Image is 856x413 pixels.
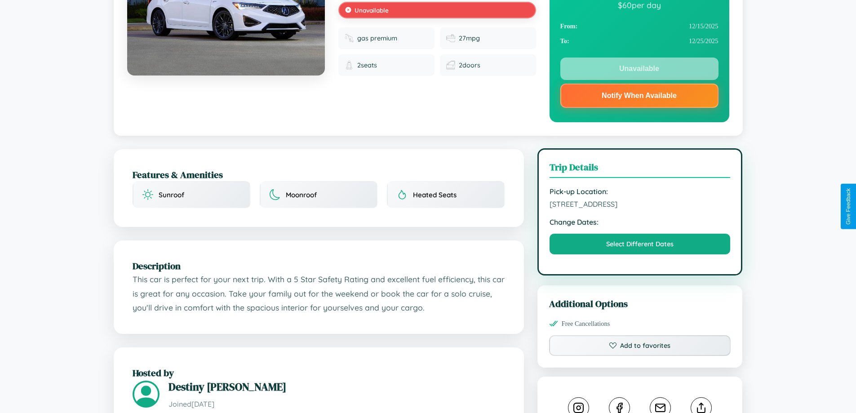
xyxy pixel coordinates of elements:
[459,61,480,69] span: 2 doors
[286,191,317,199] span: Moonroof
[133,259,505,272] h2: Description
[560,58,719,80] button: Unavailable
[357,34,397,42] span: gas premium
[133,366,505,379] h2: Hosted by
[446,61,455,70] img: Doors
[560,19,719,34] div: 12 / 15 / 2025
[345,61,354,70] img: Seats
[550,218,731,226] strong: Change Dates:
[355,6,389,14] span: Unavailable
[550,234,731,254] button: Select Different Dates
[459,34,480,42] span: 27 mpg
[357,61,377,69] span: 2 seats
[133,272,505,315] p: This car is perfect for your next trip. With a 5 Star Safety Rating and excellent fuel efficiency...
[560,22,578,30] strong: From:
[169,379,505,394] h3: Destiny [PERSON_NAME]
[550,160,731,178] h3: Trip Details
[169,398,505,411] p: Joined [DATE]
[550,200,731,209] span: [STREET_ADDRESS]
[550,187,731,196] strong: Pick-up Location:
[345,34,354,43] img: Fuel type
[845,188,852,225] div: Give Feedback
[560,37,569,45] strong: To:
[549,297,731,310] h3: Additional Options
[560,84,719,108] button: Notify When Available
[413,191,457,199] span: Heated Seats
[446,34,455,43] img: Fuel efficiency
[560,34,719,49] div: 12 / 25 / 2025
[133,168,505,181] h2: Features & Amenities
[549,335,731,356] button: Add to favorites
[562,320,610,328] span: Free Cancellations
[159,191,184,199] span: Sunroof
